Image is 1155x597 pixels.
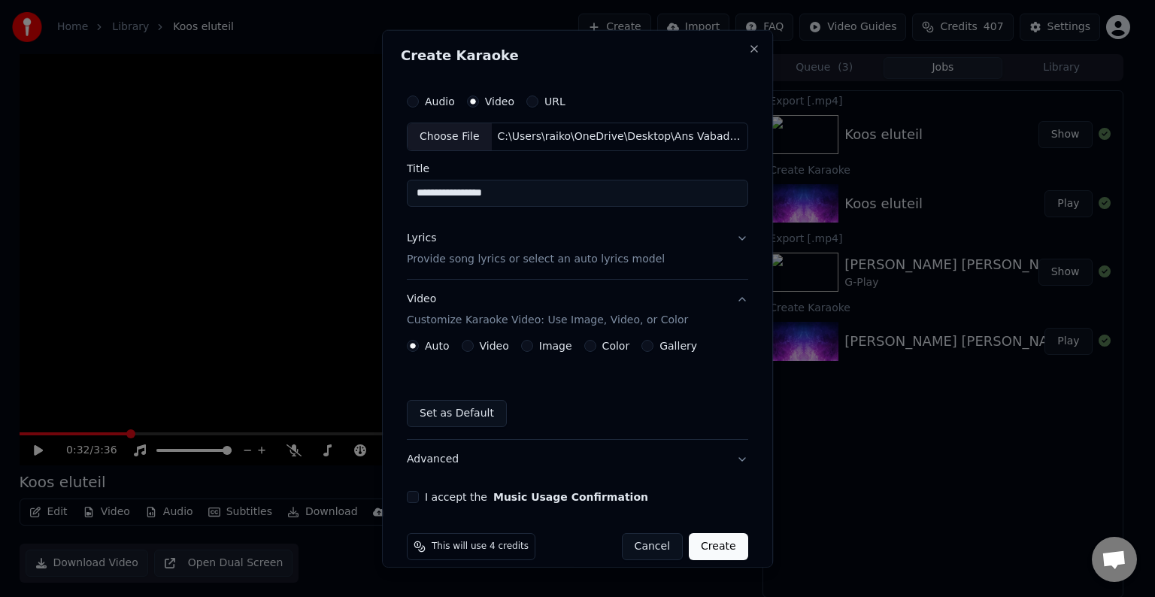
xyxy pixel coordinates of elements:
label: Image [539,341,572,351]
h2: Create Karaoke [401,49,754,62]
label: Auto [425,341,450,351]
label: URL [544,96,565,107]
button: Set as Default [407,400,507,427]
label: Video [480,341,509,351]
div: Video [407,292,688,328]
button: Create [689,533,748,560]
button: VideoCustomize Karaoke Video: Use Image, Video, or Color [407,280,748,340]
label: Color [602,341,630,351]
div: Choose File [408,123,492,150]
label: Video [485,96,514,107]
label: I accept the [425,492,648,502]
label: Audio [425,96,455,107]
p: Provide song lyrics or select an auto lyrics model [407,252,665,267]
button: Advanced [407,440,748,479]
p: Customize Karaoke Video: Use Image, Video, or Color [407,313,688,328]
span: This will use 4 credits [432,541,529,553]
div: VideoCustomize Karaoke Video: Use Image, Video, or Color [407,340,748,439]
button: I accept the [493,492,648,502]
label: Gallery [659,341,697,351]
label: Title [407,163,748,174]
div: C:\Users\raiko\OneDrive\Desktop\Ans Vabadus-Sulle.mp4 [492,129,747,144]
button: Cancel [622,533,683,560]
button: LyricsProvide song lyrics or select an auto lyrics model [407,219,748,279]
div: Lyrics [407,231,436,246]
